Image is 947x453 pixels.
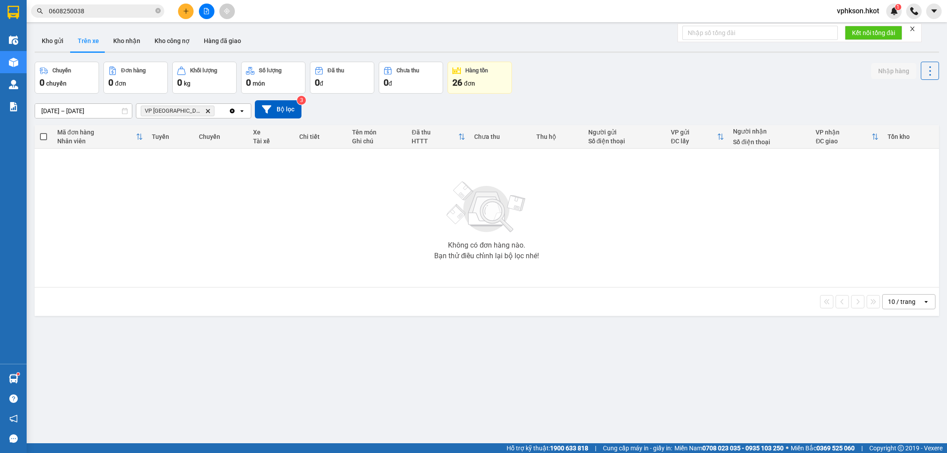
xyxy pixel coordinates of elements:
[888,133,935,140] div: Tồn kho
[40,77,44,88] span: 0
[830,5,886,16] span: vphkson.hkot
[588,129,662,136] div: Người gửi
[145,107,202,114] span: VP Đà Nẵng
[890,7,898,15] img: icon-new-feature
[442,176,531,238] img: svg+xml;base64,PHN2ZyBjbGFzcz0ibGlzdC1wbHVnX19zdmciIHhtbG5zPSJodHRwOi8vd3d3LnczLm9yZy8yMDAwL3N2Zy...
[57,129,136,136] div: Mã đơn hàng
[384,77,388,88] span: 0
[49,6,154,16] input: Tìm tên, số ĐT hoặc mã đơn
[811,125,883,149] th: Toggle SortBy
[184,80,190,87] span: kg
[9,102,18,111] img: solution-icon
[702,445,784,452] strong: 0708 023 035 - 0935 103 250
[871,63,916,79] button: Nhập hàng
[434,252,539,260] div: Bạn thử điều chỉnh lại bộ lọc nhé!
[816,445,855,452] strong: 0369 525 060
[388,80,392,87] span: đ
[448,62,512,94] button: Hàng tồn26đơn
[115,80,126,87] span: đơn
[352,129,403,136] div: Tên món
[816,138,872,145] div: ĐC giao
[205,108,210,114] svg: Delete
[896,4,899,10] span: 1
[320,80,323,87] span: đ
[9,374,18,383] img: warehouse-icon
[246,77,251,88] span: 0
[253,80,265,87] span: món
[465,67,488,74] div: Hàng tồn
[219,4,235,19] button: aim
[216,106,217,115] input: Selected VP Đà Nẵng.
[52,67,71,74] div: Chuyến
[172,62,237,94] button: Khối lượng0kg
[852,28,895,38] span: Kết nối tổng đài
[909,26,915,32] span: close
[666,125,729,149] th: Toggle SortBy
[412,129,458,136] div: Đã thu
[464,80,475,87] span: đơn
[37,8,43,14] span: search
[923,298,930,305] svg: open
[255,100,301,118] button: Bộ lọc
[229,107,236,114] svg: Clear all
[310,62,374,94] button: Đã thu0đ
[177,77,182,88] span: 0
[682,26,838,40] input: Nhập số tổng đài
[155,8,161,13] span: close-circle
[46,80,67,87] span: chuyến
[550,445,588,452] strong: 1900 633 818
[108,77,113,88] span: 0
[888,297,915,306] div: 10 / trang
[674,443,784,453] span: Miền Nam
[103,62,168,94] button: Đơn hàng0đơn
[9,414,18,423] span: notification
[178,4,194,19] button: plus
[147,30,197,51] button: Kho công nợ
[35,62,99,94] button: Chuyến0chuyến
[17,373,20,375] sup: 1
[588,138,662,145] div: Số điện thoại
[895,4,901,10] sup: 1
[791,443,855,453] span: Miền Bắc
[671,138,717,145] div: ĐC lấy
[71,30,106,51] button: Trên xe
[155,7,161,16] span: close-circle
[35,30,71,51] button: Kho gửi
[9,35,18,45] img: warehouse-icon
[474,133,527,140] div: Chưa thu
[183,8,189,14] span: plus
[238,107,246,114] svg: open
[224,8,230,14] span: aim
[396,67,419,74] div: Chưa thu
[448,242,525,249] div: Không có đơn hàng nào.
[141,106,214,116] span: VP Đà Nẵng, close by backspace
[861,443,863,453] span: |
[197,30,248,51] button: Hàng đã giao
[9,80,18,89] img: warehouse-icon
[315,77,320,88] span: 0
[259,67,281,74] div: Số lượng
[910,7,918,15] img: phone-icon
[253,138,290,145] div: Tài xế
[328,67,344,74] div: Đã thu
[152,133,190,140] div: Tuyến
[898,445,904,451] span: copyright
[595,443,596,453] span: |
[9,434,18,443] span: message
[733,128,807,135] div: Người nhận
[845,26,902,40] button: Kết nối tổng đài
[53,125,147,149] th: Toggle SortBy
[412,138,458,145] div: HTTT
[786,446,789,450] span: ⚪️
[671,129,717,136] div: VP gửi
[8,6,19,19] img: logo-vxr
[9,394,18,403] span: question-circle
[199,133,244,140] div: Chuyến
[203,8,210,14] span: file-add
[603,443,672,453] span: Cung cấp máy in - giấy in:
[253,129,290,136] div: Xe
[352,138,403,145] div: Ghi chú
[452,77,462,88] span: 26
[190,67,217,74] div: Khối lượng
[379,62,443,94] button: Chưa thu0đ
